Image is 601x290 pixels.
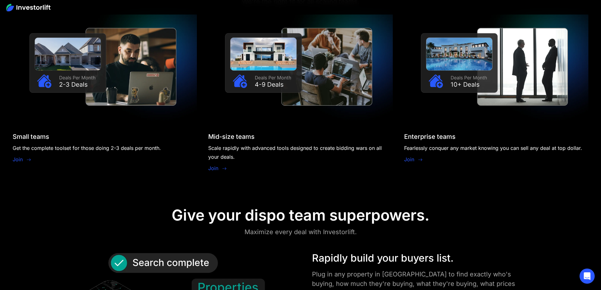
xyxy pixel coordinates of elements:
div: Small teams [13,133,49,140]
div: Mid-size teams [208,133,255,140]
div: Give your dispo team superpowers. [172,206,429,224]
div: Rapidly build your buyers list. [312,251,528,266]
div: Maximize every deal with Investorlift. [245,227,357,237]
a: Join [208,164,218,172]
div: Scale rapidly with advanced tools designed to create bidding wars on all your deals. [208,144,392,161]
div: Get the complete toolset for those doing 2-3 deals per month. [13,144,161,152]
div: Open Intercom Messenger [580,269,595,284]
a: Join [404,156,414,163]
a: Join [13,156,23,163]
div: Fearlessly conquer any market knowing you can sell any deal at top dollar. [404,144,582,152]
div: Enterprise teams [404,133,456,140]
